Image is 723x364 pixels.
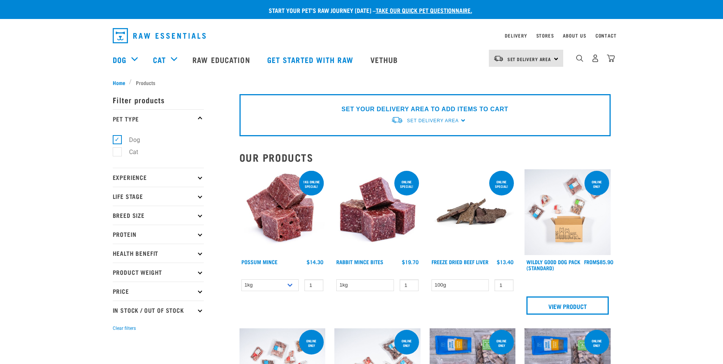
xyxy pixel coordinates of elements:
a: Freeze Dried Beef Liver [432,260,488,263]
a: Contact [595,34,617,37]
div: $85.90 [584,259,613,265]
a: Cat [153,54,166,65]
input: 1 [304,279,323,291]
p: Breed Size [113,206,204,225]
a: View Product [526,296,609,315]
img: home-icon@2x.png [607,54,615,62]
a: Delivery [505,34,527,37]
label: Cat [117,147,141,157]
div: Online Only [299,335,324,351]
div: Online Only [584,176,609,192]
button: Clear filters [113,325,136,332]
img: Whole Minced Rabbit Cubes 01 [334,169,421,255]
h2: Our Products [239,151,611,163]
a: Vethub [363,44,408,75]
p: In Stock / Out Of Stock [113,301,204,320]
input: 1 [400,279,419,291]
p: Life Stage [113,187,204,206]
div: Online Only [394,335,419,351]
p: Experience [113,168,204,187]
a: Rabbit Mince Bites [336,260,383,263]
span: Set Delivery Area [407,118,458,123]
img: van-moving.png [493,55,504,62]
a: Possum Mince [241,260,277,263]
p: Product Weight [113,263,204,282]
a: Dog [113,54,126,65]
input: 1 [495,279,514,291]
p: Filter products [113,90,204,109]
div: online only [489,335,514,351]
div: 1kg online special! [299,176,324,192]
a: About Us [563,34,586,37]
img: user.png [591,54,599,62]
div: $14.30 [307,259,323,265]
a: Wildly Good Dog Pack (Standard) [526,260,580,269]
img: Dog 0 2sec [525,169,611,255]
a: take our quick pet questionnaire. [376,8,472,12]
p: Price [113,282,204,301]
a: Home [113,79,129,87]
a: Stores [536,34,554,37]
img: home-icon-1@2x.png [576,55,583,62]
p: SET YOUR DELIVERY AREA TO ADD ITEMS TO CART [342,105,508,114]
span: Home [113,79,125,87]
p: Protein [113,225,204,244]
a: Raw Education [185,44,259,75]
p: Health Benefit [113,244,204,263]
img: van-moving.png [391,116,403,124]
div: $19.70 [402,259,419,265]
div: ONLINE SPECIAL! [394,176,419,192]
nav: breadcrumbs [113,79,611,87]
div: online only [584,335,609,351]
nav: dropdown navigation [107,25,617,46]
div: $13.40 [497,259,514,265]
img: Stack Of Freeze Dried Beef Liver For Pets [430,169,516,255]
img: Raw Essentials Logo [113,28,206,43]
span: Set Delivery Area [507,58,551,60]
span: FROM [584,260,597,263]
a: Get started with Raw [260,44,363,75]
label: Dog [117,135,143,145]
p: Pet Type [113,109,204,128]
div: ONLINE SPECIAL! [489,176,514,192]
img: 1102 Possum Mince 01 [239,169,326,255]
